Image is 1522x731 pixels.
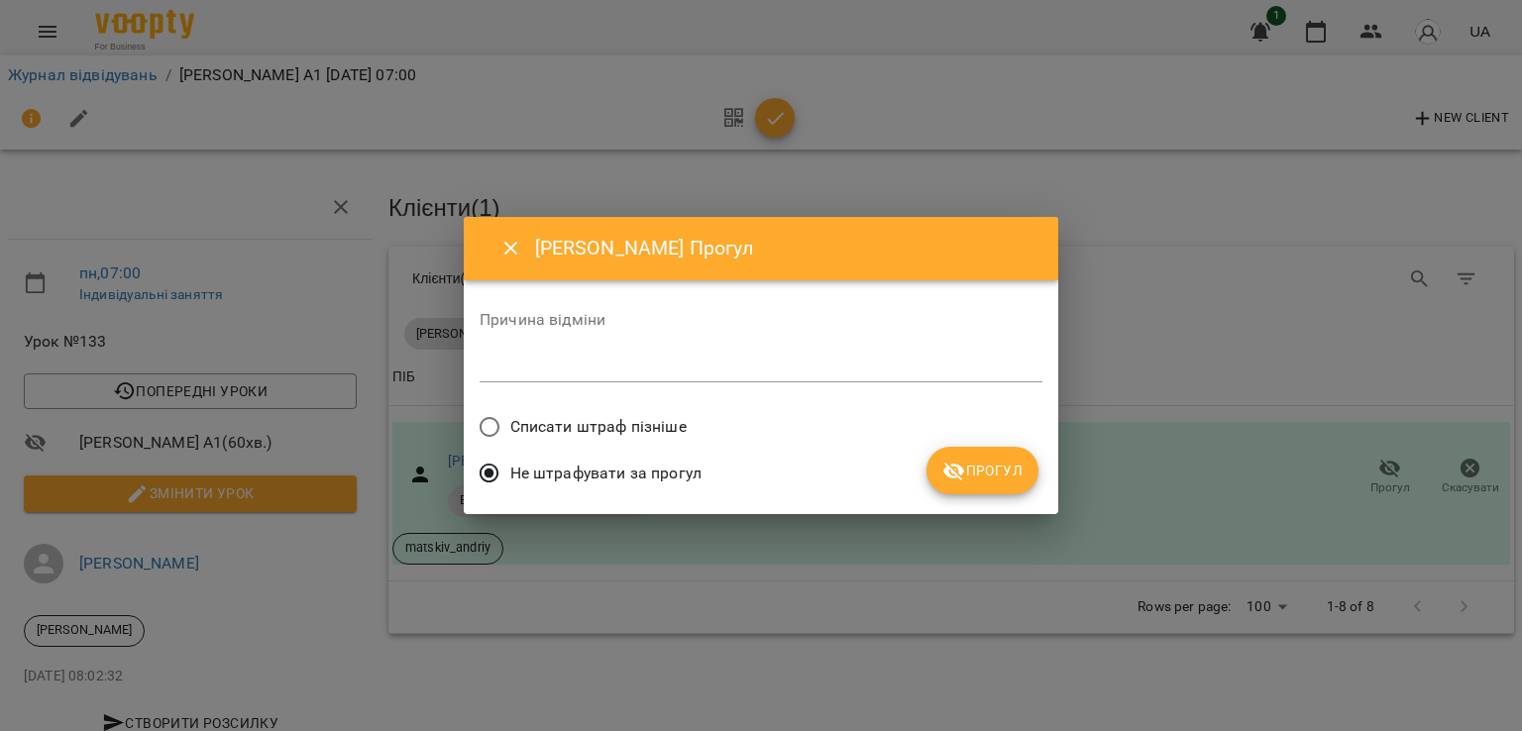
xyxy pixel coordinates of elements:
button: Close [488,225,535,272]
span: Списати штраф пізніше [510,415,687,439]
span: Прогул [942,459,1023,482]
span: Не штрафувати за прогул [510,462,702,485]
label: Причина відміни [480,312,1042,328]
h6: [PERSON_NAME] Прогул [535,233,1034,263]
button: Прогул [926,447,1038,494]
